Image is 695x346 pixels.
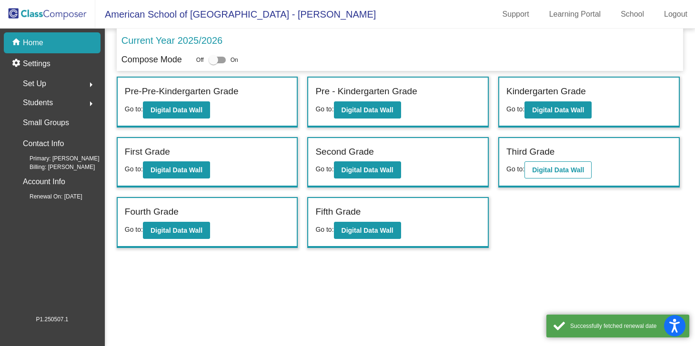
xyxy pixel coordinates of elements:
label: Third Grade [506,145,554,159]
b: Digital Data Wall [532,106,584,114]
span: Go to: [506,105,524,113]
span: Billing: [PERSON_NAME] [14,163,95,171]
button: Digital Data Wall [334,161,401,178]
span: Students [23,96,53,109]
label: Pre - Kindergarten Grade [315,85,417,99]
button: Digital Data Wall [143,222,210,239]
b: Digital Data Wall [151,166,202,174]
span: Go to: [506,165,524,173]
label: Second Grade [315,145,374,159]
p: Current Year 2025/2026 [121,33,222,48]
span: Primary: [PERSON_NAME] [14,154,100,163]
a: Support [495,7,537,22]
label: Fifth Grade [315,205,361,219]
a: School [613,7,652,22]
button: Digital Data Wall [334,101,401,119]
p: Settings [23,58,50,69]
span: Go to: [315,105,333,113]
a: Learning Portal [542,7,609,22]
p: Compose Mode [121,53,182,66]
label: Kindergarten Grade [506,85,586,99]
span: Go to: [125,105,143,113]
div: Successfully fetched renewal date [570,322,682,330]
b: Digital Data Wall [342,166,393,174]
mat-icon: arrow_right [85,79,97,90]
span: Go to: [125,165,143,173]
label: Fourth Grade [125,205,179,219]
button: Digital Data Wall [334,222,401,239]
label: Pre-Pre-Kindergarten Grade [125,85,239,99]
b: Digital Data Wall [532,166,584,174]
b: Digital Data Wall [151,106,202,114]
mat-icon: arrow_right [85,98,97,109]
b: Digital Data Wall [342,227,393,234]
button: Digital Data Wall [524,161,592,178]
p: Contact Info [23,137,64,150]
span: Go to: [315,226,333,233]
mat-icon: settings [11,58,23,69]
button: Digital Data Wall [524,101,592,119]
label: First Grade [125,145,170,159]
b: Digital Data Wall [342,106,393,114]
a: Logout [656,7,695,22]
mat-icon: home [11,37,23,49]
p: Small Groups [23,116,69,129]
b: Digital Data Wall [151,227,202,234]
span: Go to: [315,165,333,173]
button: Digital Data Wall [143,161,210,178]
p: Account Info [23,175,65,188]
span: American School of [GEOGRAPHIC_DATA] - [PERSON_NAME] [95,7,376,22]
span: Set Up [23,77,46,90]
p: Home [23,37,43,49]
span: Go to: [125,226,143,233]
span: On [231,56,238,64]
span: Renewal On: [DATE] [14,192,82,201]
button: Digital Data Wall [143,101,210,119]
span: Off [196,56,204,64]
